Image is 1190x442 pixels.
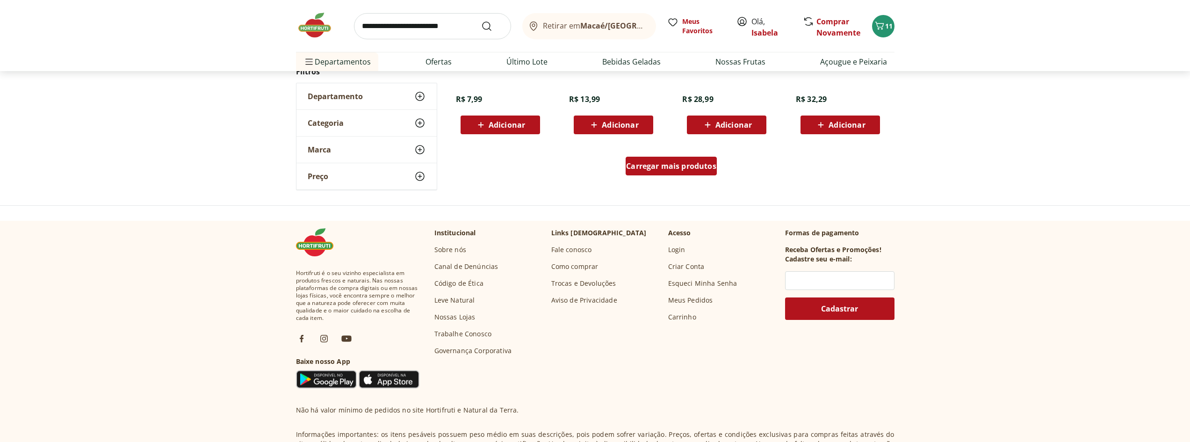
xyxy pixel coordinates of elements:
a: Como comprar [551,262,599,271]
b: Macaé/[GEOGRAPHIC_DATA] [580,21,685,31]
img: ig [318,333,330,344]
img: ytb [341,333,352,344]
a: Governança Corporativa [434,346,512,355]
a: Fale conosco [551,245,592,254]
span: Adicionar [489,121,525,129]
a: Sobre nós [434,245,466,254]
img: fb [296,333,307,344]
span: Adicionar [602,121,638,129]
span: Preço [308,172,328,181]
h2: Filtros [296,62,437,81]
span: Meus Favoritos [682,17,725,36]
button: Adicionar [461,116,540,134]
p: Acesso [668,228,691,238]
button: Retirar emMacaé/[GEOGRAPHIC_DATA] [522,13,656,39]
a: Comprar Novamente [816,16,860,38]
a: Trocas e Devoluções [551,279,616,288]
img: App Store Icon [359,370,419,389]
span: Retirar em [543,22,646,30]
p: Institucional [434,228,476,238]
a: Canal de Denúncias [434,262,498,271]
a: Carregar mais produtos [626,157,717,179]
img: Google Play Icon [296,370,357,389]
a: Esqueci Minha Senha [668,279,737,288]
p: Formas de pagamento [785,228,894,238]
span: Adicionar [715,121,752,129]
span: Marca [308,145,331,154]
button: Menu [303,51,315,73]
button: Categoria [296,110,437,136]
h3: Baixe nosso App [296,357,419,366]
a: Aviso de Privacidade [551,296,617,305]
button: Marca [296,137,437,163]
a: Leve Natural [434,296,475,305]
input: search [354,13,511,39]
span: Hortifruti é o seu vizinho especialista em produtos frescos e naturais. Nas nossas plataformas de... [296,269,419,322]
a: Login [668,245,685,254]
img: Hortifruti [296,228,343,256]
button: Submit Search [481,21,504,32]
span: R$ 28,99 [682,94,713,104]
img: Hortifruti [296,11,343,39]
button: Adicionar [687,116,766,134]
span: Olá, [751,16,793,38]
button: Adicionar [574,116,653,134]
p: Links [DEMOGRAPHIC_DATA] [551,228,647,238]
a: Bebidas Geladas [602,56,661,67]
span: Departamentos [303,51,371,73]
p: Não há valor mínimo de pedidos no site Hortifruti e Natural da Terra. [296,406,519,415]
span: 11 [885,22,893,30]
button: Adicionar [801,116,880,134]
a: Meus Pedidos [668,296,713,305]
a: Açougue e Peixaria [820,56,887,67]
a: Carrinho [668,312,696,322]
a: Nossas Lojas [434,312,476,322]
button: Departamento [296,83,437,109]
a: Ofertas [426,56,452,67]
button: Carrinho [872,15,894,37]
a: Meus Favoritos [667,17,725,36]
a: Último Lote [506,56,548,67]
a: Criar Conta [668,262,705,271]
span: Adicionar [829,121,865,129]
h3: Receba Ofertas e Promoções! [785,245,881,254]
button: Preço [296,163,437,189]
a: Isabela [751,28,778,38]
a: Código de Ética [434,279,483,288]
span: Categoria [308,118,344,128]
span: Departamento [308,92,363,101]
a: Nossas Frutas [715,56,765,67]
span: R$ 32,29 [796,94,827,104]
span: R$ 7,99 [456,94,483,104]
a: Trabalhe Conosco [434,329,492,339]
h3: Cadastre seu e-mail: [785,254,852,264]
span: Cadastrar [821,305,858,312]
span: Carregar mais produtos [626,162,716,170]
span: R$ 13,99 [569,94,600,104]
button: Cadastrar [785,297,894,320]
